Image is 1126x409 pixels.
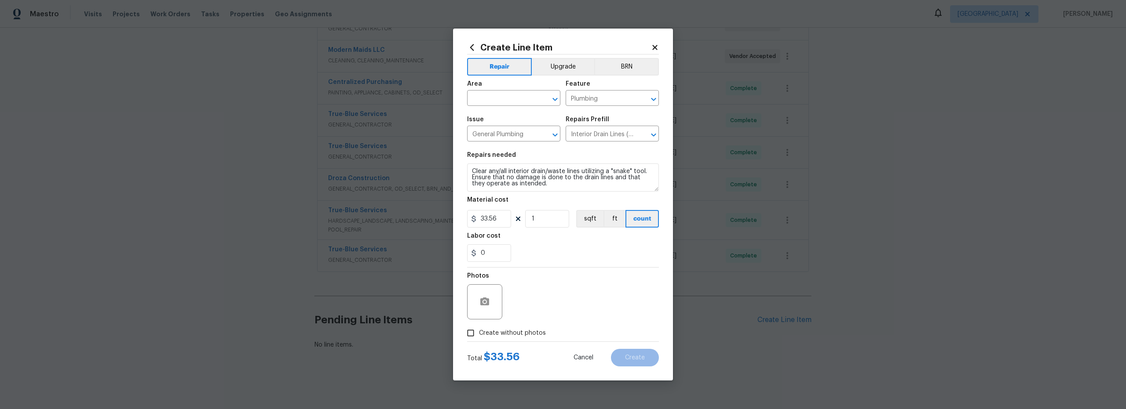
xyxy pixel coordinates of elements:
[559,349,607,366] button: Cancel
[647,129,660,141] button: Open
[532,58,595,76] button: Upgrade
[467,352,520,363] div: Total
[549,93,561,105] button: Open
[574,355,593,361] span: Cancel
[467,81,482,87] h5: Area
[603,210,625,228] button: ft
[467,116,484,123] h5: Issue
[467,152,516,158] h5: Repairs needed
[549,129,561,141] button: Open
[467,163,659,192] textarea: Clear any/all interior drain/waste lines utilizing a "snake" tool. Ensure that no damage is done ...
[479,329,546,338] span: Create without photos
[625,210,659,228] button: count
[647,93,660,105] button: Open
[467,197,508,203] h5: Material cost
[625,355,645,361] span: Create
[467,233,501,239] h5: Labor cost
[467,58,532,76] button: Repair
[484,351,520,362] span: $ 33.56
[576,210,603,228] button: sqft
[594,58,659,76] button: BRN
[611,349,659,366] button: Create
[467,273,489,279] h5: Photos
[566,81,590,87] h5: Feature
[566,116,609,123] h5: Repairs Prefill
[467,43,651,52] h2: Create Line Item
